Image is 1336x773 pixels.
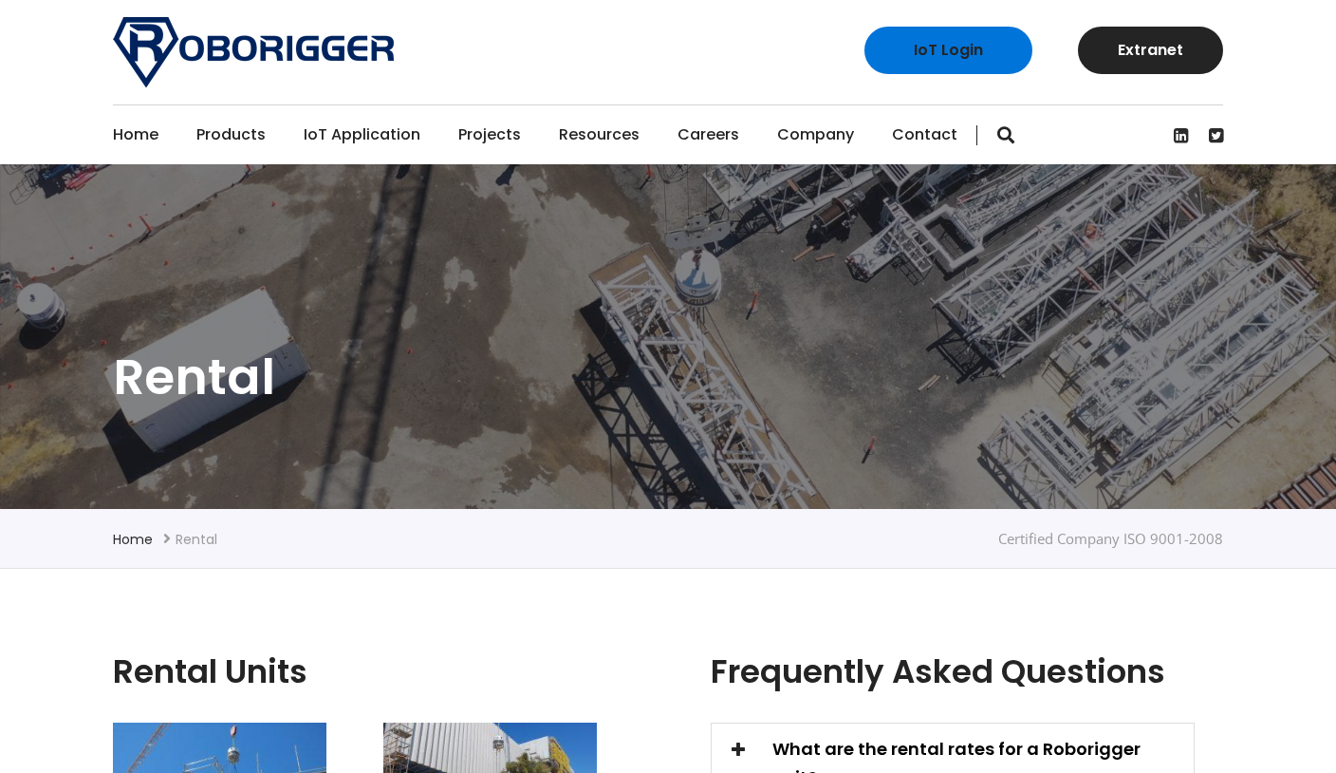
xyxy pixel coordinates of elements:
h1: Rental [113,345,1223,409]
a: Home [113,105,158,164]
a: Careers [677,105,739,164]
a: Home [113,530,153,549]
a: Products [196,105,266,164]
img: Roborigger [113,17,394,87]
a: Resources [559,105,640,164]
div: Certified Company ISO 9001-2008 [998,526,1223,552]
a: Extranet [1078,27,1223,74]
a: IoT Application [304,105,420,164]
li: Rental [176,528,217,551]
a: Company [777,105,854,164]
a: Projects [458,105,521,164]
h2: Rental Units [113,650,625,695]
h2: Frequently Asked Questions [711,650,1195,695]
a: IoT Login [864,27,1032,74]
a: Contact [892,105,957,164]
